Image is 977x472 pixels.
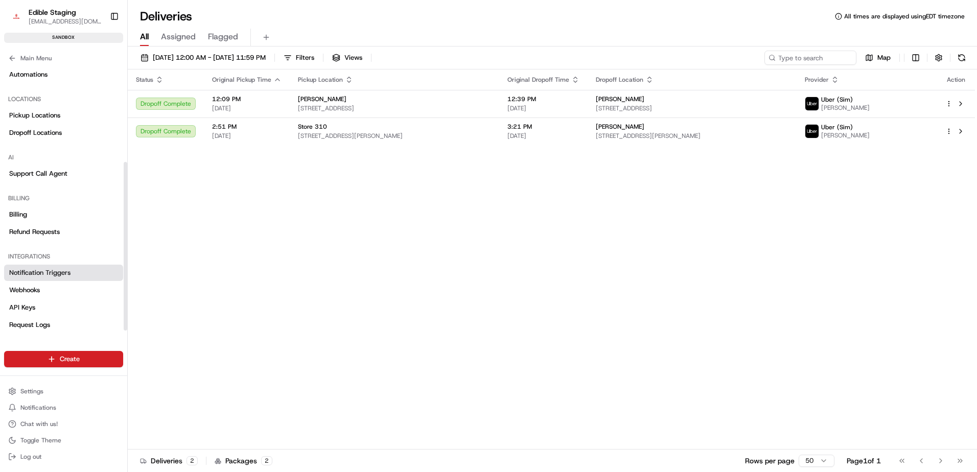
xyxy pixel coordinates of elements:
[20,453,41,461] span: Log out
[298,104,491,112] span: [STREET_ADDRESS]
[9,303,35,312] span: API Keys
[596,104,789,112] span: [STREET_ADDRESS]
[212,123,282,131] span: 2:51 PM
[4,299,123,316] a: API Keys
[9,286,40,295] span: Webhooks
[20,420,58,428] span: Chat with us!
[86,149,95,157] div: 💻
[507,132,579,140] span: [DATE]
[212,132,282,140] span: [DATE]
[9,320,50,329] span: Request Logs
[4,417,123,431] button: Chat with us!
[4,282,123,298] a: Webhooks
[4,166,123,182] a: Support Call Agent
[6,144,82,162] a: 📗Knowledge Base
[4,400,123,415] button: Notifications
[161,31,196,43] span: Assigned
[860,51,895,65] button: Map
[4,33,123,43] div: sandbox
[20,387,43,395] span: Settings
[9,128,62,137] span: Dropoff Locations
[9,70,48,79] span: Automations
[507,104,579,112] span: [DATE]
[4,450,123,464] button: Log out
[187,456,198,465] div: 2
[344,53,362,62] span: Views
[507,76,569,84] span: Original Dropoff Time
[4,149,123,166] div: AI
[4,351,123,367] button: Create
[27,66,169,77] input: Clear
[4,317,123,333] a: Request Logs
[745,456,795,466] p: Rows per page
[10,41,186,57] p: Welcome 👋
[10,149,18,157] div: 📗
[82,144,168,162] a: 💻API Documentation
[60,355,80,364] span: Create
[4,384,123,398] button: Settings
[877,53,891,62] span: Map
[261,456,272,465] div: 2
[4,224,123,240] a: Refund Requests
[298,132,491,140] span: [STREET_ADDRESS][PERSON_NAME]
[9,169,67,178] span: Support Call Agent
[298,76,343,84] span: Pickup Location
[596,76,643,84] span: Dropoff Location
[4,51,123,65] button: Main Menu
[328,51,367,65] button: Views
[35,98,168,108] div: Start new chat
[4,433,123,447] button: Toggle Theme
[4,190,123,206] div: Billing
[9,111,60,120] span: Pickup Locations
[764,51,856,65] input: Type to search
[4,66,123,83] a: Automations
[805,97,819,110] img: uber-new-logo.jpeg
[821,131,870,139] span: [PERSON_NAME]
[945,76,967,84] div: Action
[4,125,123,141] a: Dropoff Locations
[279,51,319,65] button: Filters
[507,95,579,103] span: 12:39 PM
[9,268,71,277] span: Notification Triggers
[215,456,272,466] div: Packages
[4,265,123,281] a: Notification Triggers
[821,96,853,104] span: Uber (Sim)
[4,91,123,107] div: Locations
[29,7,76,17] span: Edible Staging
[20,404,56,412] span: Notifications
[29,17,102,26] button: [EMAIL_ADDRESS][DOMAIN_NAME]
[596,95,644,103] span: [PERSON_NAME]
[212,104,282,112] span: [DATE]
[136,51,270,65] button: [DATE] 12:00 AM - [DATE] 11:59 PM
[507,123,579,131] span: 3:21 PM
[20,54,52,62] span: Main Menu
[140,456,198,466] div: Deliveries
[136,76,153,84] span: Status
[140,31,149,43] span: All
[212,95,282,103] span: 12:09 PM
[208,31,238,43] span: Flagged
[72,173,124,181] a: Powered byPylon
[8,8,25,25] img: Edible Staging
[821,123,853,131] span: Uber (Sim)
[97,148,164,158] span: API Documentation
[140,8,192,25] h1: Deliveries
[805,125,819,138] img: uber-new-logo.jpeg
[844,12,965,20] span: All times are displayed using EDT timezone
[174,101,186,113] button: Start new chat
[298,123,327,131] span: Store 310
[10,98,29,116] img: 1736555255976-a54dd68f-1ca7-489b-9aae-adbdc363a1c4
[102,173,124,181] span: Pylon
[821,104,870,112] span: [PERSON_NAME]
[805,76,829,84] span: Provider
[596,132,789,140] span: [STREET_ADDRESS][PERSON_NAME]
[4,248,123,265] div: Integrations
[298,95,346,103] span: [PERSON_NAME]
[153,53,266,62] span: [DATE] 12:00 AM - [DATE] 11:59 PM
[4,206,123,223] a: Billing
[35,108,129,116] div: We're available if you need us!
[20,148,78,158] span: Knowledge Base
[955,51,969,65] button: Refresh
[847,456,881,466] div: Page 1 of 1
[296,53,314,62] span: Filters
